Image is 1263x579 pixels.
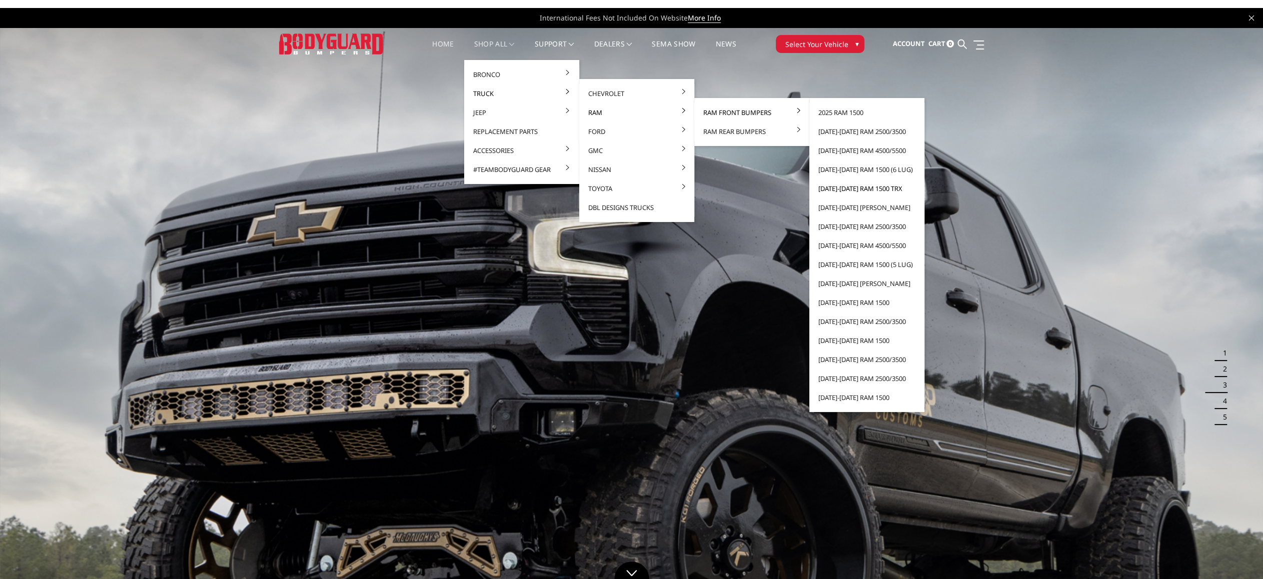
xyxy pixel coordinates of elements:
[468,103,575,122] a: Jeep
[813,350,920,369] a: [DATE]-[DATE] Ram 2500/3500
[583,141,690,160] a: GMC
[946,40,954,47] span: 0
[468,122,575,141] a: Replacement Parts
[813,255,920,274] a: [DATE]-[DATE] Ram 1500 (5 lug)
[698,103,805,122] a: Ram Front Bumpers
[583,198,690,217] a: DBL Designs Trucks
[928,39,945,48] span: Cart
[535,40,574,60] a: Support
[272,8,992,28] span: International Fees Not Included On Website
[583,160,690,179] a: Nissan
[583,103,690,122] a: Ram
[813,312,920,331] a: [DATE]-[DATE] Ram 2500/3500
[813,388,920,407] a: [DATE]-[DATE] Ram 1500
[1217,409,1227,425] button: 5 of 5
[688,13,721,23] a: More Info
[468,141,575,160] a: Accessories
[813,179,920,198] a: [DATE]-[DATE] Ram 1500 TRX
[855,38,859,49] span: ▾
[813,274,920,293] a: [DATE]-[DATE] [PERSON_NAME]
[813,141,920,160] a: [DATE]-[DATE] Ram 4500/5500
[594,40,632,60] a: Dealers
[468,84,575,103] a: Truck
[813,331,920,350] a: [DATE]-[DATE] Ram 1500
[1217,345,1227,361] button: 1 of 5
[652,40,695,60] a: SEMA Show
[715,40,736,60] a: News
[813,160,920,179] a: [DATE]-[DATE] Ram 1500 (6 lug)
[813,103,920,122] a: 2025 Ram 1500
[813,122,920,141] a: [DATE]-[DATE] Ram 2500/3500
[468,65,575,84] a: Bronco
[785,39,848,49] span: Select Your Vehicle
[892,39,924,48] span: Account
[279,33,384,54] img: BODYGUARD BUMPERS
[583,122,690,141] a: Ford
[813,217,920,236] a: [DATE]-[DATE] Ram 2500/3500
[813,236,920,255] a: [DATE]-[DATE] Ram 4500/5500
[928,30,954,57] a: Cart 0
[813,369,920,388] a: [DATE]-[DATE] Ram 2500/3500
[432,40,454,60] a: Home
[698,122,805,141] a: Ram Rear Bumpers
[474,40,515,60] a: shop all
[813,198,920,217] a: [DATE]-[DATE] [PERSON_NAME]
[583,84,690,103] a: Chevrolet
[614,561,649,579] a: Click to Down
[1217,377,1227,393] button: 3 of 5
[468,160,575,179] a: #TeamBodyguard Gear
[583,179,690,198] a: Toyota
[892,30,924,57] a: Account
[1217,361,1227,377] button: 2 of 5
[813,293,920,312] a: [DATE]-[DATE] Ram 1500
[1217,393,1227,409] button: 4 of 5
[776,35,864,53] button: Select Your Vehicle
